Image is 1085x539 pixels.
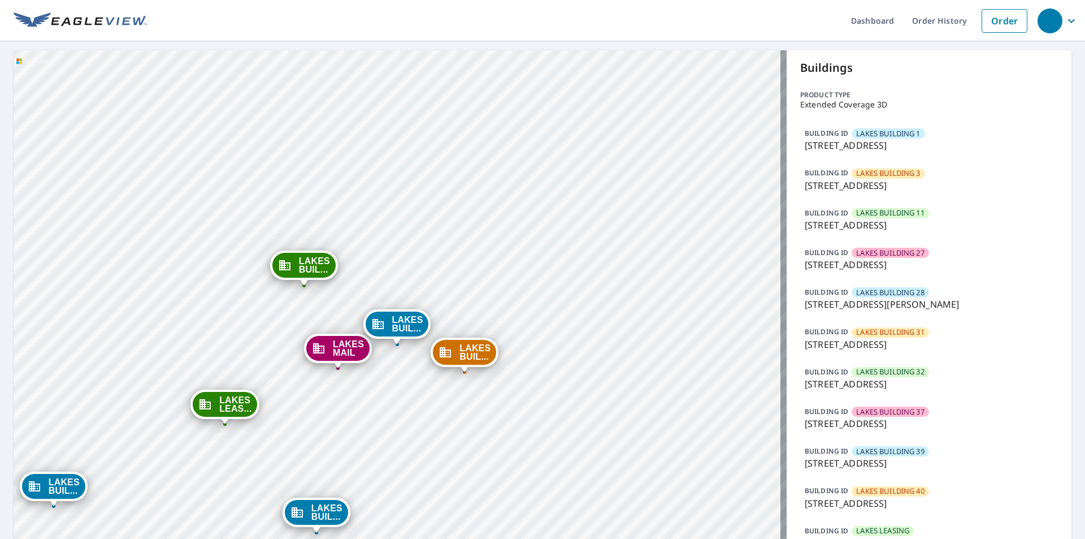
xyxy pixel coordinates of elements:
div: Dropped pin, building LAKES BUILDING 1, Commercial property, 8620 Southwestern Blvd Dallas, TX 75206 [363,309,431,344]
p: Buildings [800,59,1058,76]
p: BUILDING ID [805,287,848,297]
span: LAKES BUIL... [299,257,330,274]
span: LAKES LEASING [856,525,909,536]
div: Dropped pin, building LAKES BUILDING 11, Commercial property, 8610 Southwestern Blvd Dallas, TX 7... [270,251,338,286]
p: [STREET_ADDRESS] [805,338,1053,351]
div: Dropped pin, building LAKES BUILDING 39, Commercial property, 8700 Southwestern Blvd Dallas, TX 7... [283,498,350,533]
p: BUILDING ID [805,367,848,377]
p: [STREET_ADDRESS] [805,218,1053,232]
p: BUILDING ID [805,208,848,218]
span: LAKES BUILDING 39 [856,446,925,457]
a: Order [982,9,1027,33]
p: [STREET_ADDRESS] [805,258,1053,271]
span: LAKES BUILDING 11 [856,208,925,218]
p: [STREET_ADDRESS] [805,417,1053,430]
p: [STREET_ADDRESS] [805,139,1053,152]
p: [STREET_ADDRESS][PERSON_NAME] [805,297,1053,311]
p: [STREET_ADDRESS] [805,377,1053,391]
span: LAKES BUIL... [49,478,80,495]
div: Dropped pin, building LAKES BUILDING 3, Commercial property, 8740 Southwestern Blvd Dallas, TX 75206 [431,338,498,373]
p: BUILDING ID [805,486,848,495]
span: LAKES BUILDING 3 [856,168,920,179]
span: LAKES BUILDING 40 [856,486,925,497]
p: BUILDING ID [805,168,848,178]
p: [STREET_ADDRESS] [805,497,1053,510]
div: Dropped pin, building LAKES BUILDING 28, Commercial property, 5955 Caruth Haven Ln Dallas, TX 75206 [20,472,88,507]
p: BUILDING ID [805,327,848,337]
div: Dropped pin, building LAKES LEASING, Commercial property, 8160 Southwestern Blvd Dallas, TX 75206 [190,390,259,425]
p: BUILDING ID [805,128,848,138]
span: LAKES BUILDING 28 [856,287,925,298]
span: LAKES BUIL... [392,316,423,333]
p: Extended Coverage 3D [800,100,1058,109]
span: LAKES LEAS... [219,396,251,413]
span: LAKES BUIL... [311,504,342,521]
span: LAKES MAIL [333,340,364,357]
p: BUILDING ID [805,407,848,416]
span: LAKES BUILDING 31 [856,327,925,338]
p: BUILDING ID [805,248,848,257]
p: [STREET_ADDRESS] [805,456,1053,470]
span: LAKES BUIL... [459,344,491,361]
span: LAKES BUILDING 27 [856,248,925,258]
p: BUILDING ID [805,526,848,536]
div: Dropped pin, building LAKES MAIL, Commercial property, 8610 Southwestern Blvd Dallas, TX 75206 [304,334,372,369]
span: LAKES BUILDING 32 [856,366,925,377]
span: LAKES BUILDING 37 [856,407,925,417]
img: EV Logo [14,12,147,29]
p: BUILDING ID [805,446,848,456]
p: Product type [800,90,1058,100]
p: [STREET_ADDRESS] [805,179,1053,192]
span: LAKES BUILDING 1 [856,128,920,139]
